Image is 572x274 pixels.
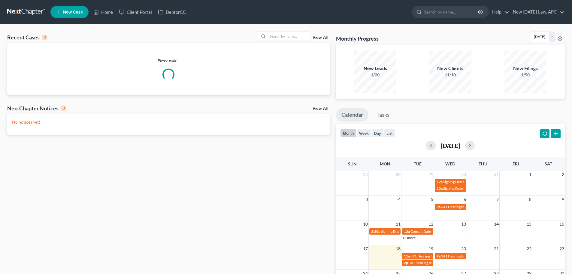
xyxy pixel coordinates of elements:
a: View All [313,35,328,40]
div: New Filings [504,65,546,72]
button: week [356,129,371,137]
span: 341 Hearing for [PERSON_NAME] [409,260,462,265]
span: New Case [63,10,83,14]
span: 2 [561,171,565,178]
span: Fri [513,161,519,166]
a: DebtorCC [155,7,189,17]
div: 1/20 [354,72,396,78]
a: Home [90,7,116,17]
span: 341 Hearing for Chestnut, [PERSON_NAME] [410,254,480,258]
span: 20 [461,245,467,252]
button: list [384,129,395,137]
a: New [DATE] Law, APC [510,7,564,17]
div: Recent Cases [7,34,47,41]
span: 5 [430,196,434,203]
div: 0 [42,35,47,40]
span: 12 [428,220,434,228]
a: Help [489,7,509,17]
span: Sun [348,161,357,166]
span: Consult Date for [PERSON_NAME] [410,229,465,234]
div: 11/10 [429,72,471,78]
div: 1/50 [504,72,546,78]
span: 11 [395,220,401,228]
span: 2:30p [371,229,380,234]
span: Signing Date for [PERSON_NAME] [443,180,497,184]
span: 31 [493,171,499,178]
span: Tue [414,161,422,166]
span: Signing Date for [PERSON_NAME] [381,229,435,234]
span: 341 Hearing for [PERSON_NAME] [441,205,495,209]
h2: [DATE] [440,142,460,149]
span: Thu [479,161,487,166]
span: 341 Hearing for [PERSON_NAME] & [PERSON_NAME] [441,254,527,258]
span: 16 [559,220,565,228]
p: Please wait... [7,58,330,64]
button: month [340,129,356,137]
input: Search by name... [268,32,310,41]
span: 6 [463,196,467,203]
span: 9a [437,254,440,258]
div: New Leads [354,65,396,72]
span: 7 [496,196,499,203]
span: Wed [445,161,455,166]
a: Client Portal [116,7,155,17]
p: No notices yet! [12,119,325,125]
span: Mon [380,161,390,166]
span: 12a [404,229,410,234]
span: 4 [398,196,401,203]
span: 28 [395,171,401,178]
span: 18 [395,245,401,252]
span: 11a [404,254,410,258]
span: 9 [561,196,565,203]
div: NextChapter Notices [7,105,66,112]
div: New Clients [429,65,471,72]
div: 0 [61,106,66,111]
a: Calendar [336,108,368,122]
span: 10 [362,220,368,228]
span: Signing Date for [PERSON_NAME] [443,186,497,191]
span: 17 [362,245,368,252]
span: 14 [493,220,499,228]
span: 29 [428,171,434,178]
span: 3 [365,196,368,203]
span: 2p [404,260,408,265]
span: 8 [528,196,532,203]
span: 22 [526,245,532,252]
span: 10a [437,186,443,191]
span: 15 [526,220,532,228]
span: 27 [362,171,368,178]
a: Tasks [371,108,395,122]
span: 23 [559,245,565,252]
span: 30 [461,171,467,178]
span: 19 [428,245,434,252]
a: View All [313,106,328,111]
span: 12a [437,180,443,184]
input: Search by name... [424,6,479,17]
h3: Monthly Progress [336,35,379,42]
button: day [371,129,384,137]
span: 13 [461,220,467,228]
a: +3 more [402,236,416,240]
span: 9a [437,205,440,209]
span: Sat [545,161,552,166]
span: 21 [493,245,499,252]
span: 1 [528,171,532,178]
